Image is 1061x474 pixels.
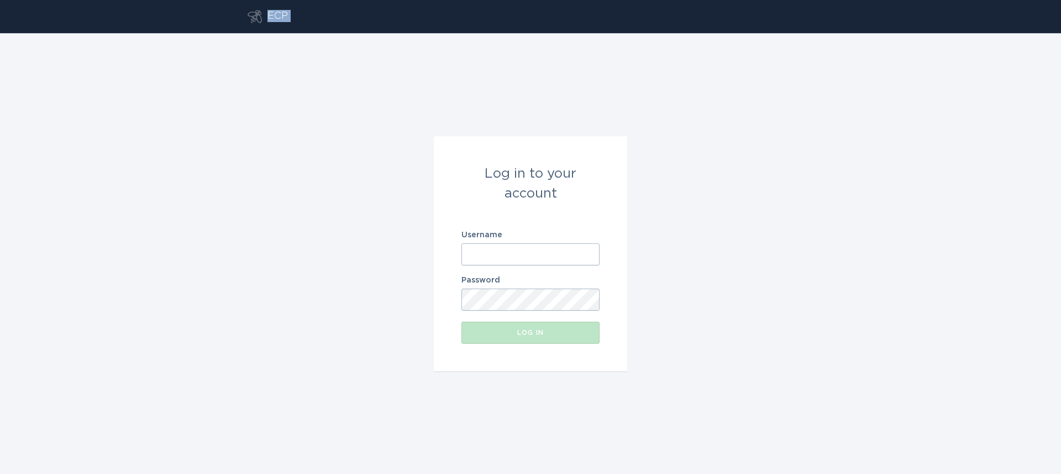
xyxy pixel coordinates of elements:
[467,329,594,336] div: Log in
[248,10,262,23] button: Go to dashboard
[267,10,288,23] div: ECP
[461,276,600,284] label: Password
[461,164,600,204] div: Log in to your account
[461,231,600,239] label: Username
[461,322,600,344] button: Log in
